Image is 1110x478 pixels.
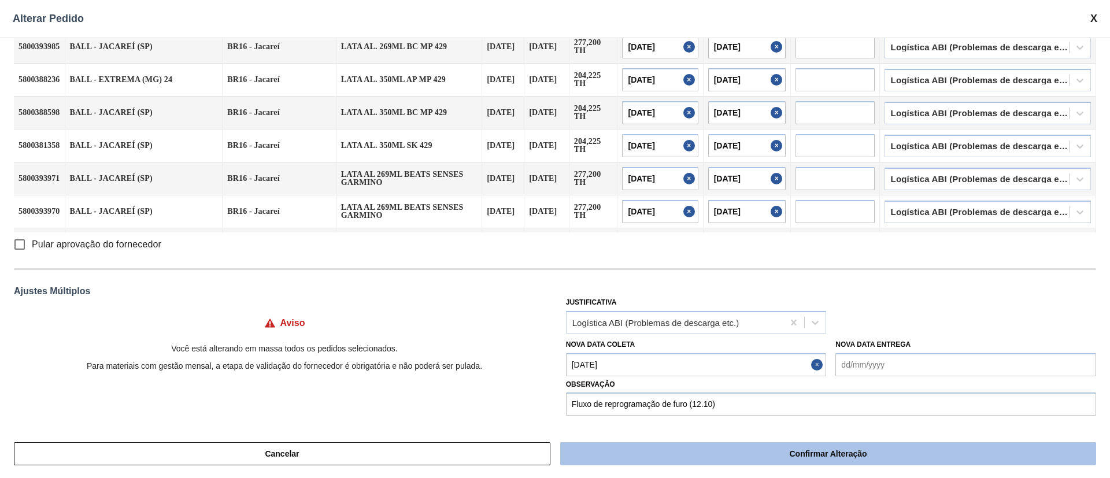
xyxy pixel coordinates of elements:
input: dd/mm/yyyy [566,353,827,376]
label: Justificativa [566,298,617,306]
span: Pular aprovação do fornecedor [32,238,161,251]
td: 204,225 TH [569,97,618,129]
td: [DATE] [482,228,524,261]
td: 204,225 TH [569,129,618,162]
td: BR16 - Jacareí [223,162,336,195]
button: Close [771,134,786,157]
td: [DATE] [482,31,524,64]
td: 277,200 TH [569,228,618,261]
td: 5800393969 [14,228,65,261]
p: Para materiais com gestão mensal, a etapa de validação do fornecedor é obrigatória e não poderá s... [14,361,555,370]
td: BALL - JACAREÍ (SP) [65,228,223,261]
button: Cancelar [14,442,550,465]
input: dd/mm/yyyy [708,167,786,190]
td: BALL - JACAREÍ (SP) [65,195,223,228]
div: Logística ABI (Problemas de descarga etc.) [891,208,1070,216]
button: Close [771,68,786,91]
div: Logística ABI (Problemas de descarga etc.) [572,317,739,327]
button: Confirmar Alteração [560,442,1096,465]
button: Close [811,353,826,376]
input: dd/mm/yyyy [708,35,786,58]
button: Close [771,167,786,190]
label: Observação [566,376,1096,393]
span: Alterar Pedido [13,13,84,25]
div: Logística ABI (Problemas de descarga etc.) [891,109,1070,117]
td: 5800393971 [14,162,65,195]
td: 5800388598 [14,97,65,129]
button: Close [683,200,698,223]
td: 277,200 TH [569,195,618,228]
td: [DATE] [524,162,569,195]
input: dd/mm/yyyy [708,68,786,91]
input: dd/mm/yyyy [708,200,786,223]
button: Close [683,101,698,124]
button: Close [683,35,698,58]
input: dd/mm/yyyy [835,353,1096,376]
td: BALL - JACAREÍ (SP) [65,129,223,162]
td: BR16 - Jacareí [223,97,336,129]
td: [DATE] [524,129,569,162]
td: 277,200 TH [569,162,618,195]
button: Close [771,101,786,124]
td: 204,225 TH [569,64,618,97]
td: BALL - EXTREMA (MG) 24 [65,64,223,97]
div: Logística ABI (Problemas de descarga etc.) [891,175,1070,183]
div: Logística ABI (Problemas de descarga etc.) [891,43,1070,51]
td: BR16 - Jacareí [223,129,336,162]
td: BR16 - Jacareí [223,195,336,228]
td: 277,200 TH [569,31,618,64]
td: LATA AL. 350ML AP MP 429 [336,64,482,97]
td: [DATE] [524,195,569,228]
td: 5800393970 [14,195,65,228]
td: BALL - JACAREÍ (SP) [65,162,223,195]
input: dd/mm/yyyy [622,101,698,124]
td: [DATE] [482,64,524,97]
label: Nova Data Coleta [566,340,635,349]
input: dd/mm/yyyy [622,134,698,157]
td: BR16 - Jacareí [223,64,336,97]
button: Close [683,134,698,157]
td: BR16 - Jacareí [223,228,336,261]
button: Close [683,68,698,91]
td: BR16 - Jacareí [223,31,336,64]
td: BALL - JACAREÍ (SP) [65,97,223,129]
td: LATA AL 269ML BEATS SENSES GARMINO [336,228,482,261]
input: dd/mm/yyyy [622,35,698,58]
td: LATA AL. 269ML BC MP 429 [336,31,482,64]
input: dd/mm/yyyy [622,68,698,91]
td: LATA AL 269ML BEATS SENSES GARMINO [336,162,482,195]
td: [DATE] [482,162,524,195]
h4: Aviso [280,318,305,328]
input: dd/mm/yyyy [708,134,786,157]
td: LATA AL. 350ML SK 429 [336,129,482,162]
td: [DATE] [524,64,569,97]
td: LATA AL. 350ML BC MP 429 [336,97,482,129]
div: Ajustes Múltiplos [14,286,1096,297]
input: dd/mm/yyyy [708,101,786,124]
label: Nova Data Entrega [835,340,911,349]
td: [DATE] [524,31,569,64]
p: Você está alterando em massa todos os pedidos selecionados. [14,344,555,353]
td: 5800393985 [14,31,65,64]
td: 5800381358 [14,129,65,162]
div: Logística ABI (Problemas de descarga etc.) [891,142,1070,150]
td: [DATE] [482,129,524,162]
td: LATA AL 269ML BEATS SENSES GARMINO [336,195,482,228]
input: dd/mm/yyyy [622,167,698,190]
td: [DATE] [524,97,569,129]
td: BALL - JACAREÍ (SP) [65,31,223,64]
td: [DATE] [482,97,524,129]
button: Close [683,167,698,190]
td: [DATE] [482,195,524,228]
button: Close [771,200,786,223]
td: [DATE] [524,228,569,261]
td: 5800388236 [14,64,65,97]
input: dd/mm/yyyy [622,200,698,223]
button: Close [771,35,786,58]
div: Logística ABI (Problemas de descarga etc.) [891,76,1070,84]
